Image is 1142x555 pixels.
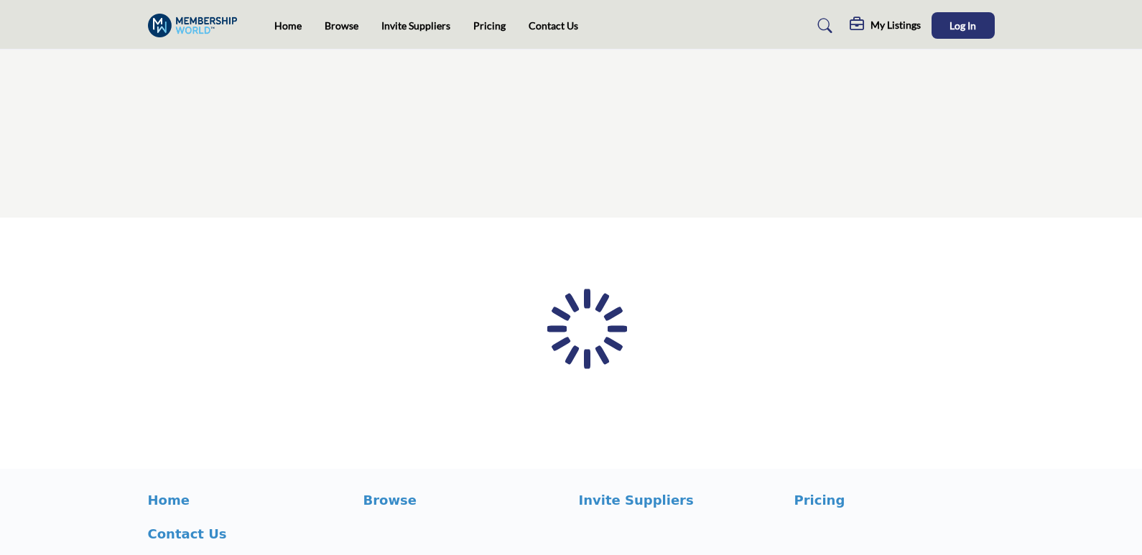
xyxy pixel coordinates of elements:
div: My Listings [850,17,921,34]
button: Log In [932,12,995,39]
a: Browse [325,19,358,32]
a: Home [148,490,348,510]
span: Log In [950,19,976,32]
a: Invite Suppliers [381,19,450,32]
img: Site Logo [148,14,245,37]
a: Pricing [473,19,506,32]
a: Contact Us [148,524,348,544]
a: Home [274,19,302,32]
a: Browse [363,490,564,510]
a: Invite Suppliers [579,490,779,510]
a: Contact Us [529,19,578,32]
a: Search [804,14,842,37]
h5: My Listings [871,19,921,32]
a: Pricing [794,490,995,510]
